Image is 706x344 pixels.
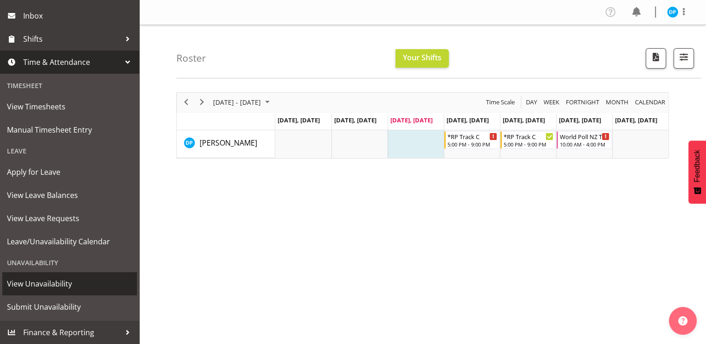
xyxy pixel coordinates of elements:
div: previous period [178,93,194,112]
button: Timeline Day [525,96,539,108]
a: View Unavailability [2,272,137,295]
button: Fortnight [564,96,601,108]
img: divyadeep-parmar11611.jpg [667,6,678,18]
a: View Timesheets [2,95,137,118]
span: [DATE], [DATE] [390,116,433,124]
span: [DATE], [DATE] [559,116,601,124]
span: View Leave Requests [7,211,132,225]
button: Your Shifts [395,49,449,68]
button: Feedback - Show survey [688,140,706,204]
div: next period [194,93,210,112]
span: View Unavailability [7,277,132,291]
button: Timeline Week [542,96,561,108]
span: Fortnight [565,96,600,108]
div: 5:00 PM - 9:00 PM [447,140,497,148]
div: August 11 - 17, 2025 [210,93,275,112]
span: Inbox [23,9,135,23]
span: [DATE] - [DATE] [212,96,262,108]
div: 10:00 AM - 4:00 PM [560,140,609,148]
span: View Leave Balances [7,188,132,202]
div: Divyadeep Parmar"s event - *RP Track C Begin From Thursday, August 14, 2025 at 5:00:00 PM GMT+12:... [444,131,499,149]
h4: Roster [176,53,206,64]
button: Next [196,96,208,108]
div: Leave [2,141,137,160]
span: Month [605,96,629,108]
span: Time Scale [485,96,516,108]
span: Your Shifts [403,52,441,63]
a: Submit Unavailability [2,295,137,319]
span: [DATE], [DATE] [503,116,545,124]
span: Day [525,96,538,108]
span: Manual Timesheet Entry [7,123,132,137]
div: Unavailability [2,253,137,272]
button: Download a PDF of the roster according to the set date range. [646,48,666,69]
span: Apply for Leave [7,165,132,179]
span: Finance & Reporting [23,325,121,339]
button: Month [634,96,667,108]
span: Submit Unavailability [7,300,132,314]
span: View Timesheets [7,100,132,114]
a: View Leave Balances [2,184,137,207]
span: [DATE], [DATE] [447,116,489,124]
button: Previous [180,96,193,108]
button: August 2025 [212,96,274,108]
img: help-xxl-2.png [678,316,687,325]
span: Time & Attendance [23,55,121,69]
span: Leave/Unavailability Calendar [7,235,132,248]
div: *RP Track C [447,132,497,141]
span: Week [543,96,560,108]
span: Feedback [693,150,701,182]
button: Timeline Month [604,96,630,108]
span: [DATE], [DATE] [278,116,320,124]
td: Divyadeep Parmar resource [177,130,275,158]
div: Timesheet [2,76,137,95]
a: Apply for Leave [2,160,137,184]
span: Shifts [23,32,121,46]
button: Time Scale [485,96,517,108]
span: calendar [634,96,666,108]
a: Manual Timesheet Entry [2,118,137,141]
span: [DATE], [DATE] [334,116,376,124]
a: [PERSON_NAME] [200,137,257,148]
div: World Poll NZ Training & Briefing/Mocks [560,132,609,141]
table: Timeline Week of August 13, 2025 [275,130,668,158]
div: 5:00 PM - 9:00 PM [504,140,553,148]
div: *RP Track C [504,132,553,141]
div: Divyadeep Parmar"s event - *RP Track C Begin From Friday, August 15, 2025 at 5:00:00 PM GMT+12:00... [500,131,556,149]
span: [DATE], [DATE] [615,116,657,124]
div: Timeline Week of August 13, 2025 [176,92,669,159]
a: Leave/Unavailability Calendar [2,230,137,253]
span: [PERSON_NAME] [200,138,257,148]
div: Divyadeep Parmar"s event - World Poll NZ Training & Briefing/Mocks Begin From Saturday, August 16... [557,131,612,149]
button: Filter Shifts [674,48,694,69]
a: View Leave Requests [2,207,137,230]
